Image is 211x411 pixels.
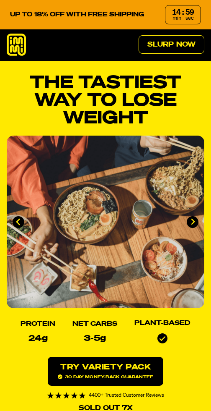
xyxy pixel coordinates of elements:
h1: THE TASTIEST WAY TO LOSE WEIGHT [7,74,204,127]
a: Try variety Pack30 day money-back guarantee [48,357,163,386]
a: Slurp Now [139,35,204,54]
h2: Net Carbs [72,321,117,327]
li: 3 of 4 [7,136,204,309]
h2: Plant-based [134,320,190,327]
div: 59 [185,9,194,16]
span: 30 day money-back guarantee [58,374,153,379]
div: 14 [172,9,180,16]
div: : [182,9,184,16]
span: sec [185,16,194,21]
span: min [172,16,181,21]
button: Go to last slide [13,216,24,228]
h2: Protein [21,321,55,327]
p: 3-5g [84,334,106,343]
div: 4400+ Trusted Customer Reviews [7,393,204,398]
p: UP TO 18% OFF WITH FREE SHIPPING [10,11,144,18]
p: 24g [28,334,48,343]
button: Next slide [187,216,198,228]
div: immi slideshow [7,136,204,309]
